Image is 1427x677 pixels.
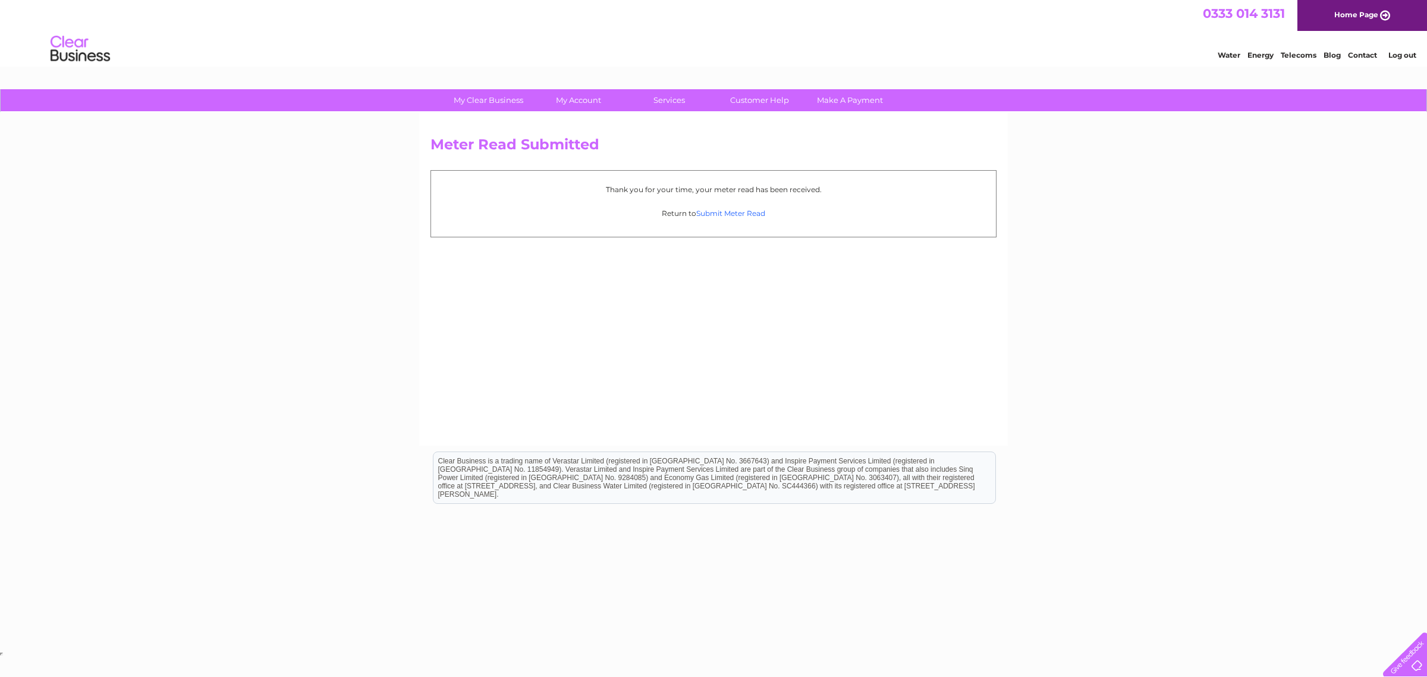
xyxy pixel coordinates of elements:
[437,208,990,219] p: Return to
[1348,51,1377,59] a: Contact
[1324,51,1341,59] a: Blog
[696,209,765,218] a: Submit Meter Read
[439,89,538,111] a: My Clear Business
[1203,6,1285,21] a: 0333 014 3131
[430,136,997,159] h2: Meter Read Submitted
[530,89,628,111] a: My Account
[1218,51,1240,59] a: Water
[801,89,899,111] a: Make A Payment
[620,89,718,111] a: Services
[433,7,995,58] div: Clear Business is a trading name of Verastar Limited (registered in [GEOGRAPHIC_DATA] No. 3667643...
[711,89,809,111] a: Customer Help
[50,31,111,67] img: logo.png
[1281,51,1316,59] a: Telecoms
[437,184,990,195] p: Thank you for your time, your meter read has been received.
[1247,51,1274,59] a: Energy
[1388,51,1416,59] a: Log out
